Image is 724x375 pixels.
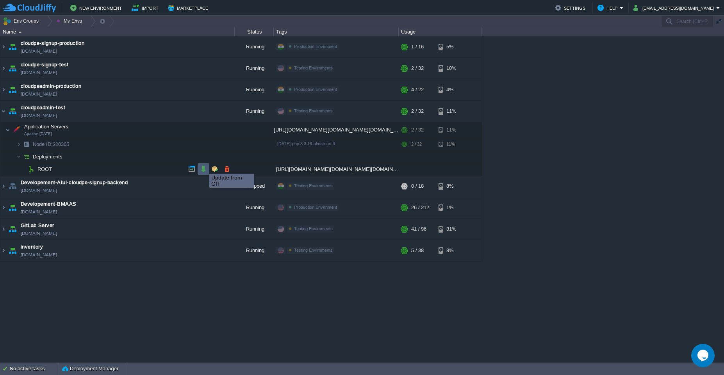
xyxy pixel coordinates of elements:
span: Developement-BMAAS [21,200,77,208]
div: 11% [439,138,464,150]
img: AMDAwAAAACH5BAEAAAAALAAAAAABAAEAAAICRAEAOw== [21,138,32,150]
div: 5 / 38 [411,240,424,261]
img: AMDAwAAAACH5BAEAAAAALAAAAAABAAEAAAICRAEAOw== [21,163,26,175]
button: Env Groups [3,16,41,27]
img: AMDAwAAAACH5BAEAAAAALAAAAAABAAEAAAICRAEAOw== [16,151,21,163]
img: CloudJiffy [3,3,56,13]
img: AMDAwAAAACH5BAEAAAAALAAAAAABAAEAAAICRAEAOw== [0,197,7,218]
a: cloudpe-signup-production [21,39,84,47]
div: Running [235,197,274,218]
span: Testing Envirnments [294,108,333,113]
span: Apache [DATE] [24,132,52,136]
div: [URL][DOMAIN_NAME][DOMAIN_NAME][DOMAIN_NAME] [274,163,399,175]
a: Deployments [32,153,64,160]
img: AMDAwAAAACH5BAEAAAAALAAAAAABAAEAAAICRAEAOw== [0,79,7,100]
a: cloudpe-signup-test [21,61,69,69]
a: Developement-Atul-cloudpe-signup-backend [21,179,128,187]
button: Settings [555,3,588,12]
div: 26 / 212 [411,197,429,218]
div: Running [235,219,274,240]
span: Node ID: [33,141,53,147]
div: Running [235,101,274,122]
img: AMDAwAAAACH5BAEAAAAALAAAAAABAAEAAAICRAEAOw== [7,197,18,218]
span: Production Envirnment [294,44,337,49]
a: ROOT [37,166,53,172]
div: 2 / 32 [411,101,424,122]
span: Testing Envirnments [294,226,333,231]
div: 1 / 16 [411,36,424,57]
div: 2 / 32 [411,122,424,138]
div: Running [235,58,274,79]
button: [EMAIL_ADDRESS][DOMAIN_NAME] [633,3,716,12]
a: GitLab Server [21,222,54,229]
a: cloudpeadmin-test [21,104,65,112]
div: Tags [274,27,398,36]
div: Status [235,27,273,36]
img: AMDAwAAAACH5BAEAAAAALAAAAAABAAEAAAICRAEAOw== [26,163,37,175]
span: 220365 [32,141,70,148]
img: AMDAwAAAACH5BAEAAAAALAAAAAABAAEAAAICRAEAOw== [7,36,18,57]
div: Usage [399,27,481,36]
img: AMDAwAAAACH5BAEAAAAALAAAAAABAAEAAAICRAEAOw== [7,58,18,79]
a: [DOMAIN_NAME] [21,69,57,76]
img: AMDAwAAAACH5BAEAAAAALAAAAAABAAEAAAICRAEAOw== [0,101,7,122]
a: [DOMAIN_NAME] [21,187,57,194]
div: 4 / 22 [411,79,424,100]
span: Testing Envirnments [294,66,333,70]
img: AMDAwAAAACH5BAEAAAAALAAAAAABAAEAAAICRAEAOw== [11,122,21,138]
div: Running [235,36,274,57]
div: 2 / 32 [411,138,422,150]
a: cloudpeadmin-production [21,82,81,90]
img: AMDAwAAAACH5BAEAAAAALAAAAAABAAEAAAICRAEAOw== [16,138,21,150]
iframe: chat widget [691,344,716,367]
img: AMDAwAAAACH5BAEAAAAALAAAAAABAAEAAAICRAEAOw== [0,58,7,79]
button: Import [132,3,161,12]
img: AMDAwAAAACH5BAEAAAAALAAAAAABAAEAAAICRAEAOw== [5,122,10,138]
img: AMDAwAAAACH5BAEAAAAALAAAAAABAAEAAAICRAEAOw== [7,176,18,197]
a: [DOMAIN_NAME] [21,90,57,98]
div: 0 / 18 [411,176,424,197]
div: 4% [439,79,464,100]
span: Testing Envirnments [294,248,333,252]
div: No active tasks [10,363,59,375]
button: New Environment [70,3,124,12]
img: AMDAwAAAACH5BAEAAAAALAAAAAABAAEAAAICRAEAOw== [7,219,18,240]
div: Running [235,240,274,261]
div: Running [235,79,274,100]
button: My Envs [57,16,84,27]
a: inventory [21,243,43,251]
a: Node ID:220365 [32,141,70,148]
div: 8% [439,240,464,261]
div: 5% [439,36,464,57]
div: Name [1,27,234,36]
div: 41 / 96 [411,219,426,240]
img: AMDAwAAAACH5BAEAAAAALAAAAAABAAEAAAICRAEAOw== [7,79,18,100]
a: Application ServersApache [DATE] [23,124,70,130]
div: 1% [439,197,464,218]
div: 8% [439,176,464,197]
span: Production Envirnment [294,205,337,210]
span: Testing Envirnments [294,183,333,188]
div: Update from GIT [211,174,252,187]
div: 11% [439,122,464,138]
button: Marketplace [168,3,210,12]
div: 10% [439,58,464,79]
span: Production Envirnment [294,87,337,92]
button: Help [597,3,620,12]
img: AMDAwAAAACH5BAEAAAAALAAAAAABAAEAAAICRAEAOw== [21,151,32,163]
a: [DOMAIN_NAME] [21,208,57,216]
div: Stopped [235,176,274,197]
img: AMDAwAAAACH5BAEAAAAALAAAAAABAAEAAAICRAEAOw== [7,101,18,122]
img: AMDAwAAAACH5BAEAAAAALAAAAAABAAEAAAICRAEAOw== [0,176,7,197]
div: 31% [439,219,464,240]
img: AMDAwAAAACH5BAEAAAAALAAAAAABAAEAAAICRAEAOw== [7,240,18,261]
button: Deployment Manager [62,365,118,373]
